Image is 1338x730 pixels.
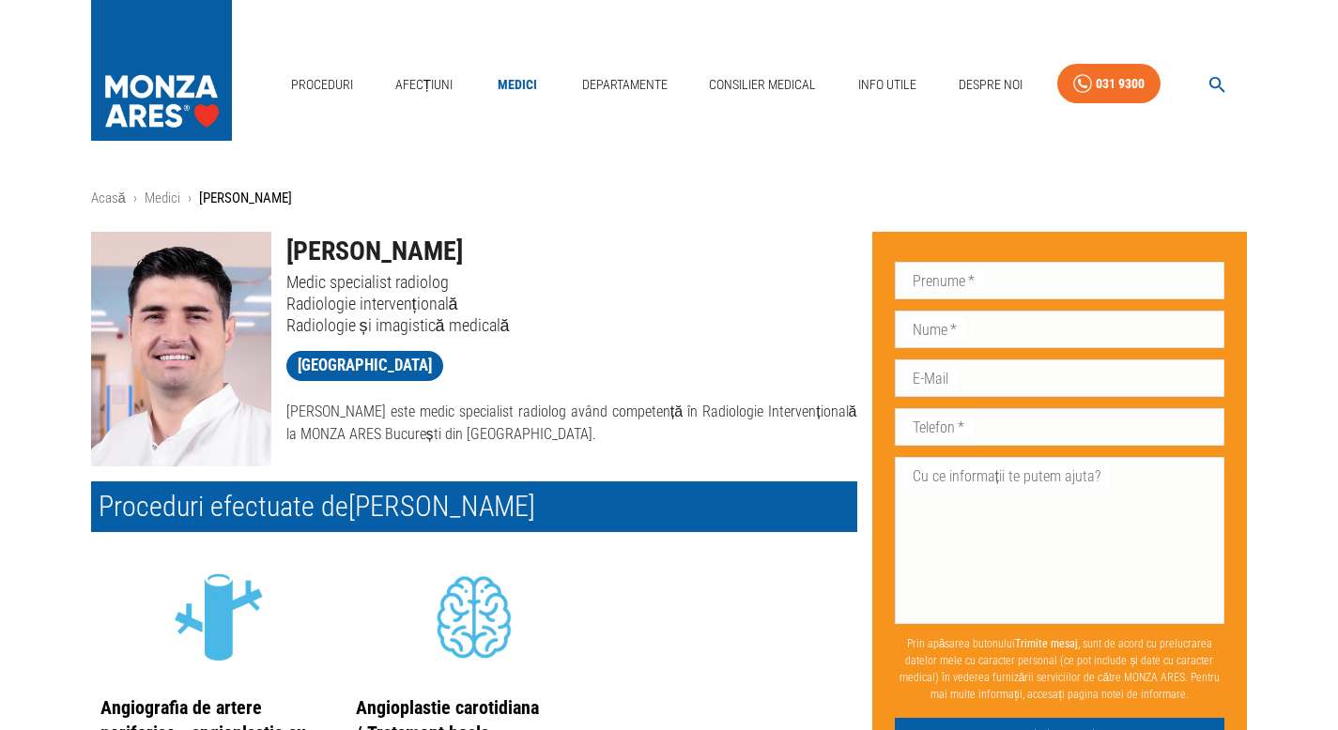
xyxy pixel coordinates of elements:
p: Prin apăsarea butonului , sunt de acord cu prelucrarea datelor mele cu caracter personal (ce pot ... [895,628,1225,710]
p: [PERSON_NAME] este medic specialist radiolog având competență în Radiologie Intervențională la MO... [286,401,857,446]
p: Radiologie intervențională [286,293,857,314]
a: Departamente [575,66,675,104]
a: Medici [487,66,547,104]
li: › [133,188,137,209]
a: Despre Noi [951,66,1030,104]
a: Afecțiuni [388,66,461,104]
a: Consilier Medical [701,66,823,104]
nav: breadcrumb [91,188,1248,209]
a: 031 9300 [1057,64,1161,104]
span: [GEOGRAPHIC_DATA] [286,354,443,377]
p: Medic specialist radiolog [286,271,857,293]
b: Trimite mesaj [1015,637,1078,650]
h2: Proceduri efectuate de [PERSON_NAME] [91,481,857,532]
img: Dr. Cristian Peneoașu [91,232,271,466]
li: › [188,188,192,209]
a: Proceduri [284,66,361,104]
a: Acasă [91,190,126,206]
a: [GEOGRAPHIC_DATA] [286,351,443,381]
p: Radiologie și imagistică medicală [286,314,857,336]
a: Medici [145,190,180,206]
div: 031 9300 [1096,72,1145,96]
a: Info Utile [851,66,924,104]
p: [PERSON_NAME] [199,188,292,209]
h1: [PERSON_NAME] [286,232,857,271]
